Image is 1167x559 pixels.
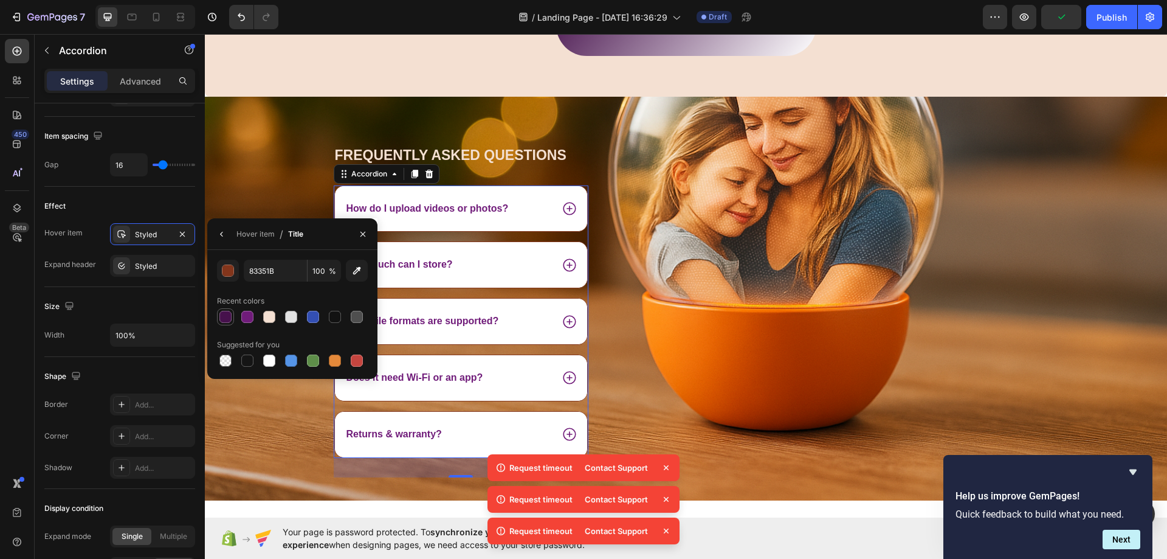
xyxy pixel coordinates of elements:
[236,229,275,240] div: Hover item
[111,324,194,346] input: Auto
[80,10,85,24] p: 7
[59,43,162,58] p: Accordion
[955,465,1140,549] div: Help us improve GemPages!
[120,75,161,88] p: Advanced
[509,493,573,505] p: Request timeout
[60,75,94,88] p: Settings
[9,223,29,232] div: Beta
[44,259,96,270] div: Expand header
[44,227,83,238] div: Hover item
[135,400,192,411] div: Add...
[217,296,264,307] div: Recent colors
[205,34,1167,518] iframe: Design area
[537,11,667,24] span: Landing Page - [DATE] 16:36:29
[329,266,336,277] span: %
[229,5,278,29] div: Undo/Redo
[12,130,29,139] div: 450
[288,229,303,240] div: Title
[44,330,64,341] div: Width
[1096,11,1127,24] div: Publish
[135,261,192,272] div: Styled
[135,431,192,442] div: Add...
[44,128,105,145] div: Item spacing
[280,227,283,241] span: /
[955,509,1140,520] p: Quick feedback to build what you need.
[532,11,535,24] span: /
[283,527,624,550] span: synchronize your theme style & enhance your experience
[577,459,655,476] div: Contact Support
[955,489,1140,504] h2: Help us improve GemPages!
[577,523,655,540] div: Contact Support
[709,12,727,23] span: Draft
[44,462,72,473] div: Shadow
[1103,530,1140,549] button: Next question
[122,531,143,542] span: Single
[217,339,280,350] div: Suggested for you
[5,5,91,29] button: 7
[244,260,307,282] input: Eg: FFFFFF
[135,229,170,240] div: Styled
[44,503,103,514] div: Display condition
[44,201,66,212] div: Effect
[509,525,573,537] p: Request timeout
[44,299,77,315] div: Size
[135,463,192,474] div: Add...
[44,399,68,410] div: Border
[1126,465,1140,479] button: Hide survey
[44,369,83,385] div: Shape
[509,462,573,474] p: Request timeout
[44,431,69,442] div: Corner
[283,526,671,551] span: Your page is password protected. To when designing pages, we need access to your store password.
[44,159,58,170] div: Gap
[111,154,147,176] input: Auto
[1086,5,1137,29] button: Publish
[44,531,91,542] div: Expand mode
[160,531,187,542] span: Multiple
[577,491,655,508] div: Contact Support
